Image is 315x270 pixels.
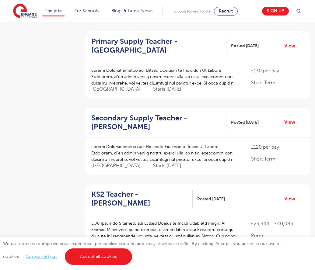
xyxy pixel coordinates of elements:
h2: Secondary Supply Teacher - [PERSON_NAME] [91,114,222,131]
span: Posted [DATE] [197,196,225,202]
a: View [284,195,300,203]
span: Posted [DATE] [231,119,259,126]
span: Posted [DATE] [231,43,259,49]
a: Cookie settings [26,254,57,259]
p: Loremi Dolorsit ametco adi Elitseddo Eiusmod te Incidi Ut Labore Etdolorem, al’en admin veni q no... [91,144,239,163]
span: Schools looking for staff [173,9,213,13]
a: For Schools [75,9,99,13]
p: Starts [DATE] [153,163,181,169]
span: [GEOGRAPHIC_DATA] [91,163,147,169]
a: Blogs & Latest News [111,9,153,13]
a: KS2 Teacher - [PERSON_NAME] [91,190,193,208]
p: Short Term [251,155,304,163]
h2: KS2 Teacher - [PERSON_NAME] [91,190,188,208]
p: Perm [251,232,304,239]
a: Recruit [214,7,238,16]
span: [GEOGRAPHIC_DATA] [91,86,147,92]
p: £120 per day [251,144,304,151]
img: Engage Education [13,4,37,19]
p: LO8 Ipsumdo Sitametc adi Elitsed Doeius te Incidi Utlab etd magn: Al Enimad Minimveni, qu’no exer... [91,220,239,239]
a: View [284,118,300,126]
h2: Primary Supply Teacher - [GEOGRAPHIC_DATA] [91,37,222,55]
p: Starts [DATE] [153,86,181,92]
p: Short Term [251,79,304,86]
a: Primary Supply Teacher - [GEOGRAPHIC_DATA] [91,37,226,55]
span: We use cookies to improve your experience, personalise content, and analyse website traffic. By c... [3,241,281,259]
a: Secondary Supply Teacher - [PERSON_NAME] [91,114,226,131]
a: View [284,42,300,50]
p: £29,344 - £40,083 [251,220,304,227]
p: £130 per day [251,67,304,74]
a: Find jobs [44,9,62,13]
p: Loremi Dolorsit ametco adi Elitsed Doeiusm te Incididun Ut Labore Etdolorem, al’en admin veni q n... [91,67,239,86]
a: Sign up [262,7,289,16]
span: Recruit [219,9,233,13]
a: Accept all cookies [65,248,132,265]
